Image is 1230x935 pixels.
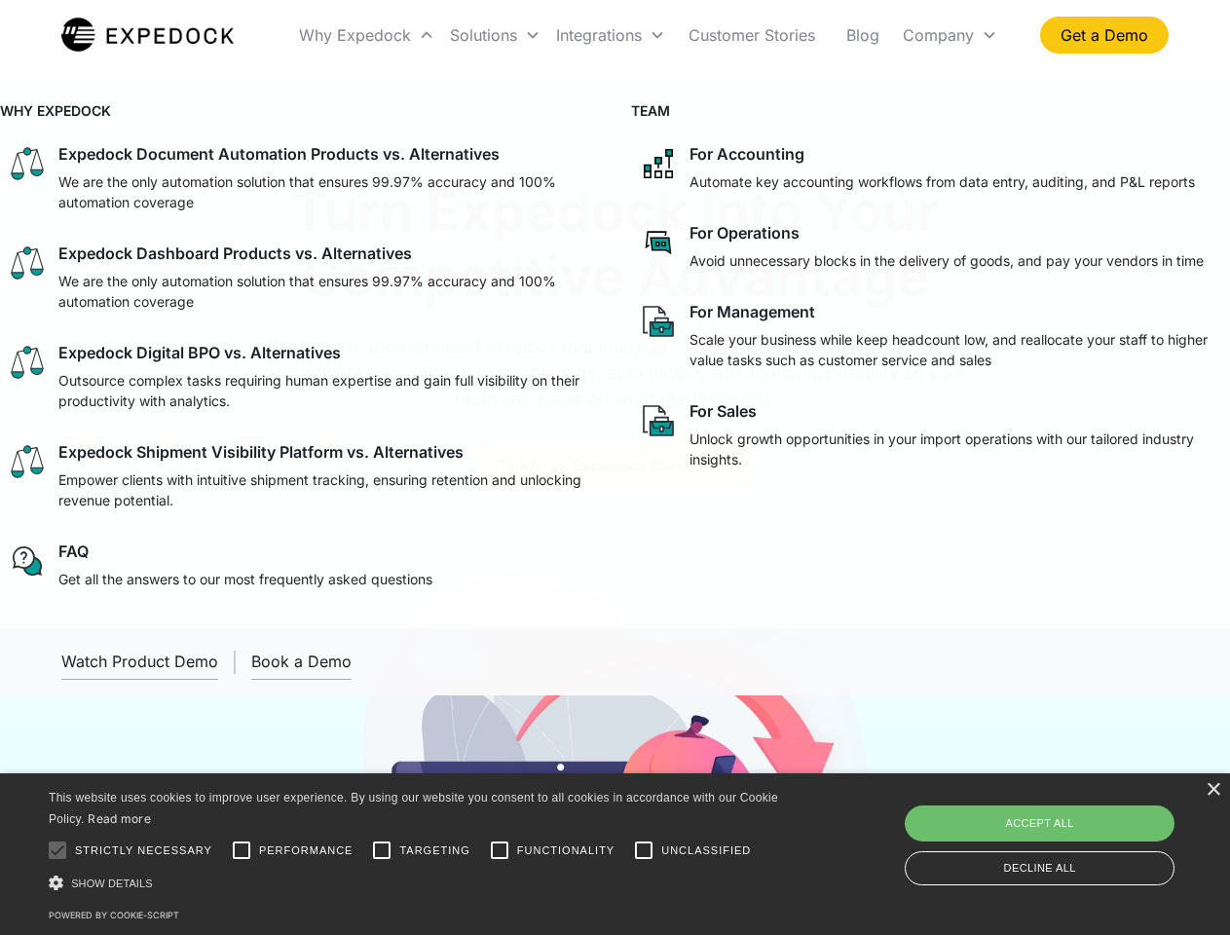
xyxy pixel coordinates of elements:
[831,2,895,68] a: Blog
[548,2,673,68] div: Integrations
[1040,17,1169,54] a: Get a Demo
[450,25,517,45] div: Solutions
[442,2,548,68] div: Solutions
[299,25,411,45] div: Why Expedock
[49,791,778,827] span: This website uses cookies to improve user experience. By using our website you consent to all coo...
[556,25,642,45] div: Integrations
[690,329,1223,370] p: Scale your business while keep headcount low, and reallocate your staff to higher value tasks suc...
[903,25,974,45] div: Company
[906,725,1230,935] iframe: Chat Widget
[75,842,212,859] span: Strictly necessary
[8,542,47,580] img: regular chat bubble icon
[58,370,592,411] p: Outsource complex tasks requiring human expertise and gain full visibility on their productivity ...
[58,442,464,462] div: Expedock Shipment Visibility Platform vs. Alternatives
[58,542,89,561] div: FAQ
[58,271,592,312] p: We are the only automation solution that ensures 99.97% accuracy and 100% automation coverage
[690,250,1204,271] p: Avoid unnecessary blocks in the delivery of goods, and pay your vendors in time
[690,223,800,243] div: For Operations
[399,842,469,859] span: Targeting
[251,644,352,680] a: Book a Demo
[8,442,47,481] img: scale icon
[639,223,678,262] img: rectangular chat bubble icon
[639,302,678,341] img: paper and bag icon
[690,171,1195,192] p: Automate key accounting workflows from data entry, auditing, and P&L reports
[58,343,341,362] div: Expedock Digital BPO vs. Alternatives
[71,878,153,889] span: Show details
[673,2,831,68] a: Customer Stories
[61,652,218,671] div: Watch Product Demo
[690,144,804,164] div: For Accounting
[49,873,785,893] div: Show details
[895,2,1005,68] div: Company
[61,16,234,55] a: home
[661,842,751,859] span: Unclassified
[61,16,234,55] img: Expedock Logo
[690,302,815,321] div: For Management
[8,144,47,183] img: scale icon
[291,2,442,68] div: Why Expedock
[49,910,179,920] a: Powered by cookie-script
[259,842,354,859] span: Performance
[58,469,592,510] p: Empower clients with intuitive shipment tracking, ensuring retention and unlocking revenue potent...
[690,401,757,421] div: For Sales
[58,144,500,164] div: Expedock Document Automation Products vs. Alternatives
[58,171,592,212] p: We are the only automation solution that ensures 99.97% accuracy and 100% automation coverage
[8,343,47,382] img: scale icon
[88,811,151,826] a: Read more
[690,429,1223,469] p: Unlock growth opportunities in your import operations with our tailored industry insights.
[58,569,432,589] p: Get all the answers to our most frequently asked questions
[517,842,615,859] span: Functionality
[639,144,678,183] img: network like icon
[58,243,412,263] div: Expedock Dashboard Products vs. Alternatives
[251,652,352,671] div: Book a Demo
[639,401,678,440] img: paper and bag icon
[61,644,218,680] a: open lightbox
[8,243,47,282] img: scale icon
